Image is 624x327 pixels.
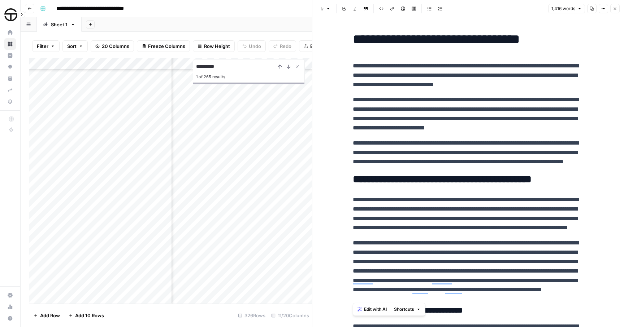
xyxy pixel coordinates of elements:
button: Add Row [29,310,64,321]
div: Sheet 1 [51,21,68,28]
span: Shortcuts [394,306,414,313]
button: Freeze Columns [137,40,190,52]
button: Undo [238,40,266,52]
button: 20 Columns [91,40,134,52]
a: Opportunities [4,61,16,73]
button: Previous Result [276,62,284,71]
div: 11/20 Columns [268,310,312,321]
span: Undo [249,43,261,50]
a: Home [4,27,16,38]
button: 1,416 words [548,4,585,13]
a: Usage [4,301,16,313]
span: Sort [67,43,77,50]
span: Redo [280,43,291,50]
div: 1 of 265 results [196,72,302,81]
span: Row Height [204,43,230,50]
button: Export CSV [299,40,341,52]
img: SimpleTire Logo [4,8,17,21]
div: 326 Rows [235,310,268,321]
span: 20 Columns [102,43,129,50]
a: Syncs [4,84,16,96]
a: Settings [4,290,16,301]
a: Browse [4,38,16,50]
button: Add 10 Rows [64,310,108,321]
button: Next Result [284,62,293,71]
button: Help + Support [4,313,16,324]
button: Redo [269,40,296,52]
span: Add Row [40,312,60,319]
span: Freeze Columns [148,43,185,50]
a: Your Data [4,73,16,84]
span: Add 10 Rows [75,312,104,319]
button: Shortcuts [391,305,424,314]
button: Filter [32,40,60,52]
button: Row Height [193,40,235,52]
span: 1,416 words [551,5,575,12]
button: Sort [62,40,88,52]
a: Data Library [4,96,16,107]
button: Edit with AI [355,305,390,314]
button: Workspace: SimpleTire [4,6,16,24]
a: Sheet 1 [37,17,82,32]
a: Insights [4,50,16,61]
button: Close Search [293,62,302,71]
span: Edit with AI [364,306,387,313]
span: Filter [37,43,48,50]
